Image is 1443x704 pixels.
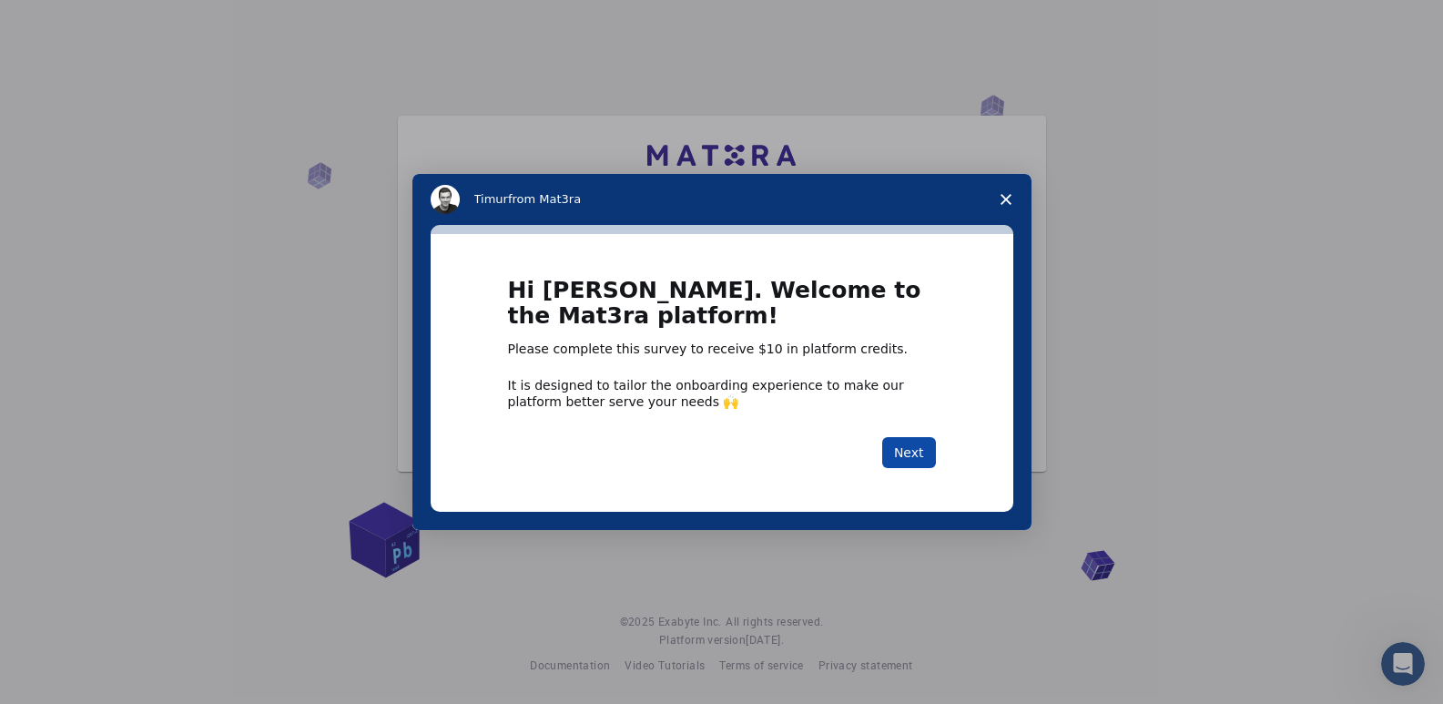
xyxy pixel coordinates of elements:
span: Timur [474,192,508,206]
span: from Mat3ra [508,192,581,206]
div: It is designed to tailor the onboarding experience to make our platform better serve your needs 🙌 [508,377,936,410]
h1: Hi [PERSON_NAME]. Welcome to the Mat3ra platform! [508,278,936,341]
button: Next [882,437,936,468]
div: Please complete this survey to receive $10 in platform credits. [508,341,936,359]
span: Soporte [36,13,101,29]
img: Profile image for Timur [431,185,460,214]
span: Close survey [981,174,1031,225]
